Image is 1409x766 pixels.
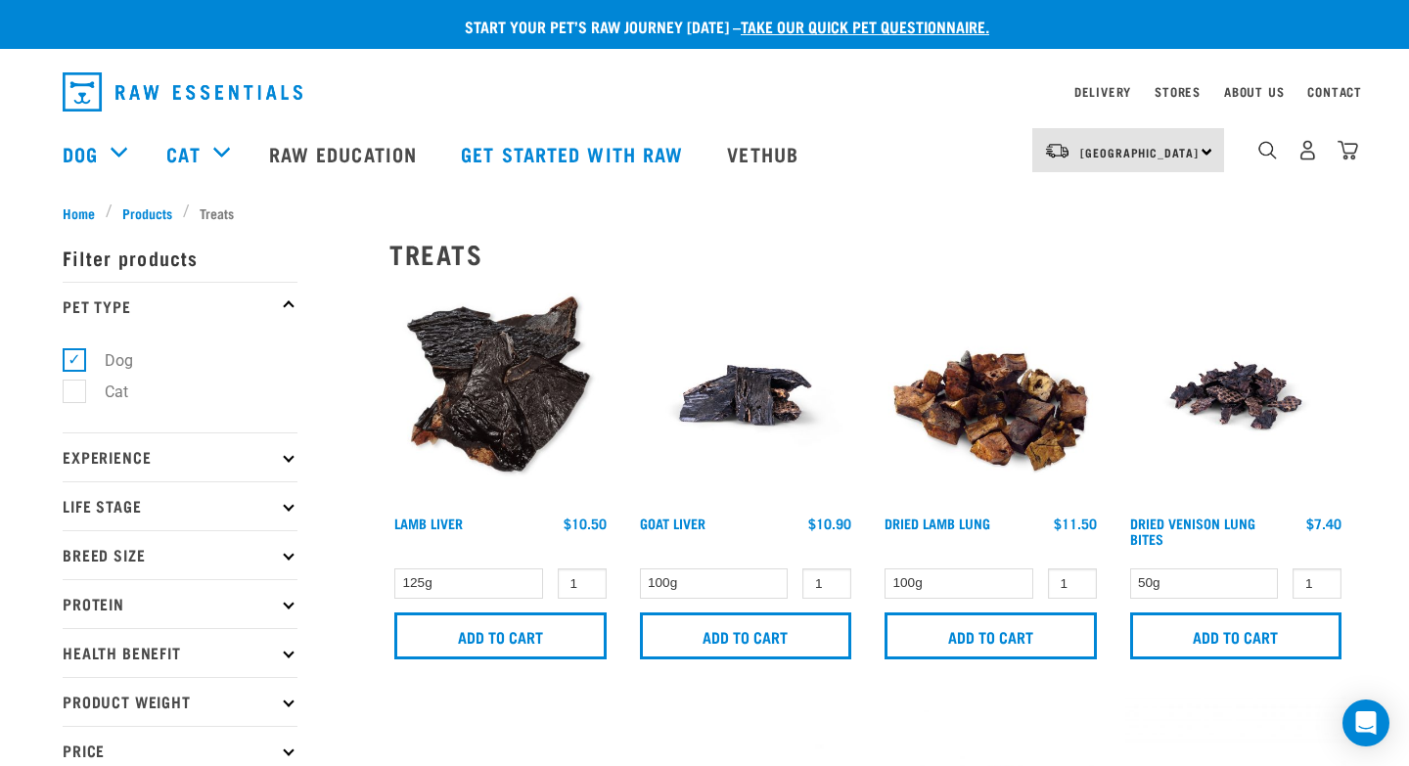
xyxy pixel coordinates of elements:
[640,612,852,659] input: Add to cart
[564,516,607,531] div: $10.50
[558,568,607,599] input: 1
[1342,699,1389,746] div: Open Intercom Messenger
[63,139,98,168] a: Dog
[441,114,707,193] a: Get started with Raw
[73,348,141,373] label: Dog
[122,203,172,223] span: Products
[1054,516,1097,531] div: $11.50
[63,432,297,481] p: Experience
[880,285,1102,507] img: Pile Of Dried Lamb Lungs For Pets
[741,22,989,30] a: take our quick pet questionnaire.
[63,203,106,223] a: Home
[394,519,463,526] a: Lamb Liver
[250,114,441,193] a: Raw Education
[1224,88,1284,95] a: About Us
[63,530,297,579] p: Breed Size
[113,203,183,223] a: Products
[707,114,823,193] a: Vethub
[1125,285,1347,507] img: Venison Lung Bites
[389,239,1346,269] h2: Treats
[1048,568,1097,599] input: 1
[1293,568,1341,599] input: 1
[802,568,851,599] input: 1
[1044,142,1070,159] img: van-moving.png
[1155,88,1201,95] a: Stores
[63,282,297,331] p: Pet Type
[640,519,705,526] a: Goat Liver
[1130,612,1342,659] input: Add to cart
[63,579,297,628] p: Protein
[1074,88,1131,95] a: Delivery
[166,139,200,168] a: Cat
[885,519,990,526] a: Dried Lamb Lung
[63,72,302,112] img: Raw Essentials Logo
[1338,140,1358,160] img: home-icon@2x.png
[635,285,857,507] img: Goat Liver
[1306,516,1341,531] div: $7.40
[63,677,297,726] p: Product Weight
[389,285,612,507] img: Beef Liver and Lamb Liver Treats
[73,380,136,404] label: Cat
[47,65,1362,119] nav: dropdown navigation
[1258,141,1277,159] img: home-icon-1@2x.png
[1080,149,1199,156] span: [GEOGRAPHIC_DATA]
[63,203,1346,223] nav: breadcrumbs
[63,481,297,530] p: Life Stage
[1297,140,1318,160] img: user.png
[63,203,95,223] span: Home
[1307,88,1362,95] a: Contact
[63,628,297,677] p: Health Benefit
[1130,519,1255,542] a: Dried Venison Lung Bites
[63,233,297,282] p: Filter products
[394,612,607,659] input: Add to cart
[808,516,851,531] div: $10.90
[885,612,1097,659] input: Add to cart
